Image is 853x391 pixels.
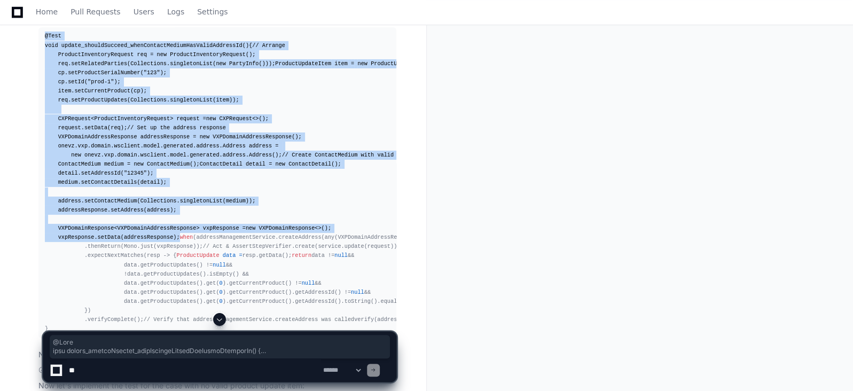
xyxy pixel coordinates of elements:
span: new [357,60,367,67]
span: new [134,161,143,167]
span: VXPDomainAddressResponse [213,134,292,140]
span: new [275,161,285,167]
span: "12345" [124,170,147,176]
span: null [213,262,226,268]
span: new [216,60,225,67]
span: addressResponse [140,134,190,140]
span: null [334,252,348,259]
span: new [71,152,81,158]
span: medium [104,161,124,167]
div: { (); req.setRelatedParties(Collections.singletonList( ())); (); (); cp.setProductSerialNumber( )... [45,32,390,333]
span: ContactDetail [200,161,242,167]
span: VXPDomainResponse [259,225,315,231]
span: = [150,51,153,58]
span: ContactMedium [147,161,190,167]
span: ProductUpdate [176,252,219,259]
span: update_shouldSucceed_whenContactMediumHasValidAddressId [61,42,242,49]
span: new [206,115,216,122]
span: Users [134,9,154,15]
span: item [334,60,348,67]
span: = [269,161,272,167]
span: when [180,234,193,240]
span: Home [36,9,58,15]
span: onevz [84,152,101,158]
span: ProductUpdateItem [371,60,427,67]
span: null [302,280,315,286]
span: Settings [197,9,228,15]
span: void [45,42,58,49]
span: ProductUpdateItem [275,60,331,67]
span: () [242,42,249,49]
span: VXPDomainAddressResponse [58,134,137,140]
span: @Test [45,33,61,39]
span: // Act & Assert [203,243,252,249]
span: req [137,51,147,58]
span: "prod-1" [88,79,114,85]
span: new [200,134,209,140]
span: = [351,60,354,67]
span: null [351,289,364,295]
span: data [223,252,236,259]
span: new [246,225,255,231]
span: ProductInventoryRequest [58,51,134,58]
span: 0 [220,280,223,286]
span: "123" [144,69,160,76]
span: = [275,143,278,149]
span: new [157,51,167,58]
span: Address [223,143,246,149]
span: ContactDetail [288,161,331,167]
span: CXPRequest [220,115,253,122]
span: // Set up the address response [127,124,226,131]
span: address [249,143,272,149]
span: ContactMedium [58,161,101,167]
span: = [239,252,242,259]
span: 0 [220,289,223,295]
span: @Lore ipsu dolors_ametcoNsectet_adipIscingeLitsedDoeIusmoDtemporIn() { // Utlabor EtdolorEmagnaal... [53,338,387,355]
span: // Create ContactMedium with valid addressId [282,152,427,158]
span: ProductInventoryRequest [170,51,246,58]
span: = [127,161,130,167]
span: detail [246,161,265,167]
span: 0 [220,298,223,304]
span: = [193,134,196,140]
span: Logs [167,9,184,15]
span: PartyInfo [229,60,259,67]
span: Pull Requests [71,9,120,15]
span: // Arrange [252,42,285,49]
span: return [292,252,311,259]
